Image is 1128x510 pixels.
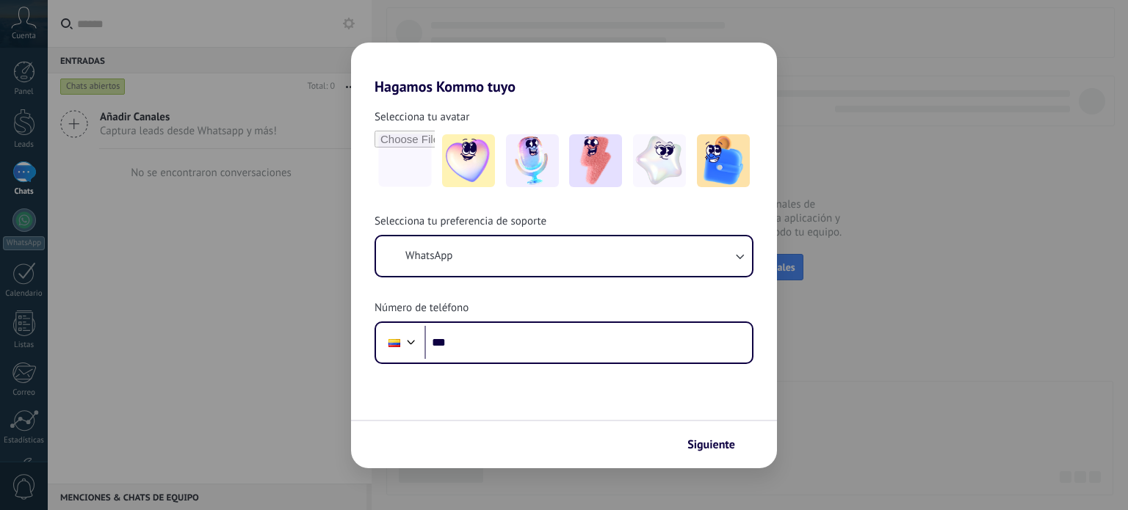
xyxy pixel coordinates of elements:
[351,43,777,95] h2: Hagamos Kommo tuyo
[405,249,452,263] span: WhatsApp
[687,440,735,450] span: Siguiente
[681,432,755,457] button: Siguiente
[376,236,752,276] button: WhatsApp
[569,134,622,187] img: -3.jpeg
[697,134,750,187] img: -5.jpeg
[375,301,469,316] span: Número de teléfono
[633,134,686,187] img: -4.jpeg
[506,134,559,187] img: -2.jpeg
[380,327,408,358] div: Colombia: + 57
[442,134,495,187] img: -1.jpeg
[375,214,546,229] span: Selecciona tu preferencia de soporte
[375,110,469,125] span: Selecciona tu avatar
